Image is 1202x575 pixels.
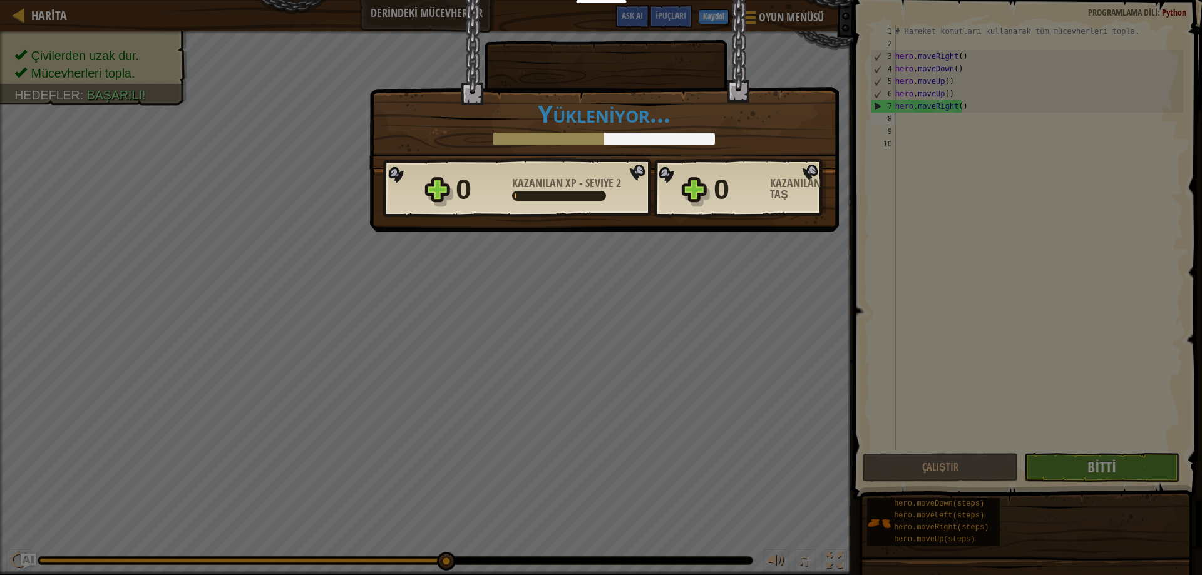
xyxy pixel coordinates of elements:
div: - [512,178,621,189]
h1: Yükleniyor... [383,100,826,126]
span: 2 [616,175,621,191]
span: Kazanılan XP [512,175,579,191]
div: 0 [456,170,505,210]
span: Seviye [583,175,616,191]
div: Kazanılan Taş [770,178,826,200]
div: 0 [714,170,763,210]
